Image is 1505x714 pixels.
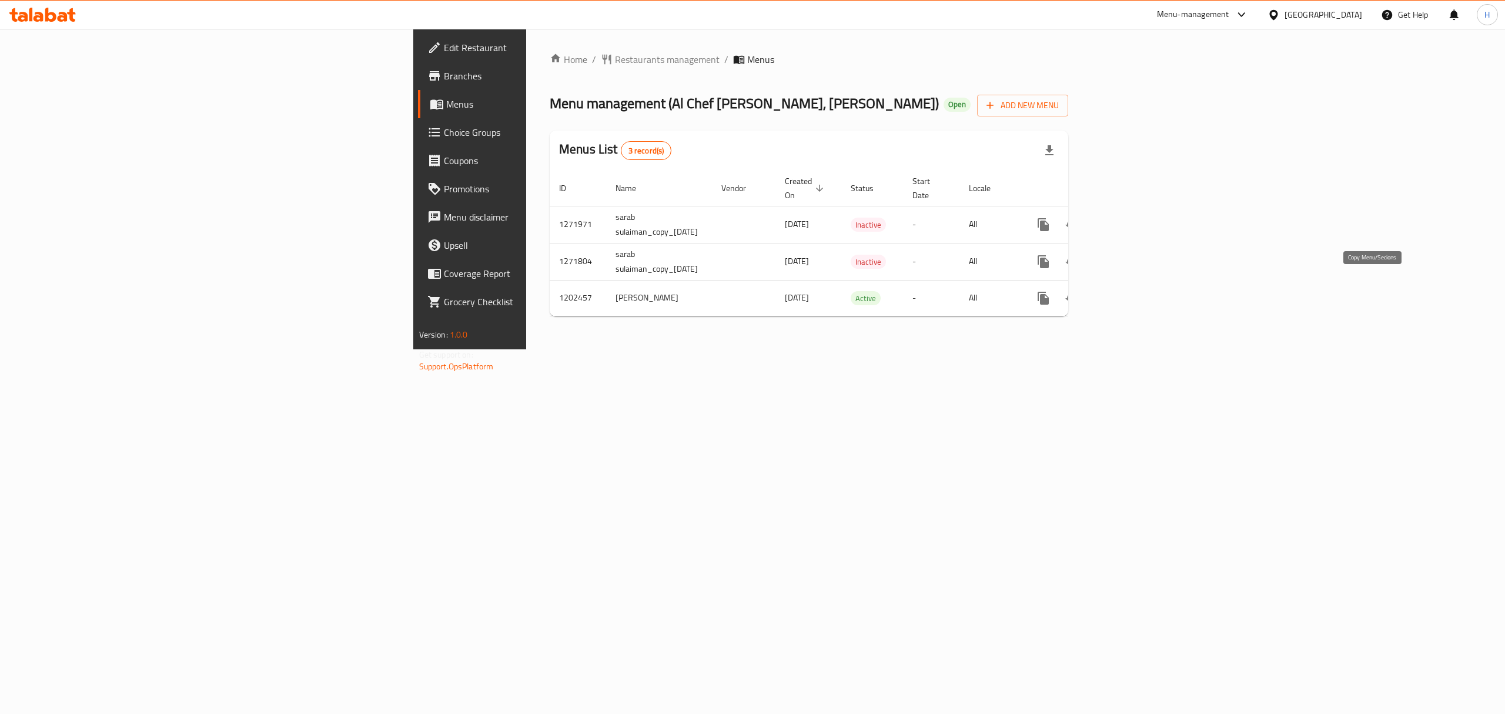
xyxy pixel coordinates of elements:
[418,203,665,231] a: Menu disclaimer
[851,291,881,305] div: Active
[444,266,655,281] span: Coverage Report
[1157,8,1229,22] div: Menu-management
[959,243,1020,280] td: All
[615,52,720,66] span: Restaurants management
[616,181,651,195] span: Name
[418,90,665,118] a: Menus
[903,206,959,243] td: -
[550,90,939,116] span: Menu management ( Al Chef [PERSON_NAME], [PERSON_NAME] )
[1484,8,1490,21] span: H
[851,255,886,269] span: Inactive
[559,181,581,195] span: ID
[559,141,671,160] h2: Menus List
[550,52,1068,66] nav: breadcrumb
[444,154,655,168] span: Coupons
[621,141,672,160] div: Total records count
[1058,248,1086,276] button: Change Status
[944,98,971,112] div: Open
[1029,284,1058,312] button: more
[903,280,959,316] td: -
[418,118,665,146] a: Choice Groups
[851,255,886,269] div: Inactive
[1285,8,1362,21] div: [GEOGRAPHIC_DATA]
[969,181,1006,195] span: Locale
[444,210,655,224] span: Menu disclaimer
[851,218,886,232] div: Inactive
[419,359,494,374] a: Support.OpsPlatform
[747,52,774,66] span: Menus
[1058,284,1086,312] button: Change Status
[1029,211,1058,239] button: more
[1029,248,1058,276] button: more
[851,292,881,305] span: Active
[444,125,655,139] span: Choice Groups
[418,259,665,288] a: Coverage Report
[785,290,809,305] span: [DATE]
[977,95,1068,116] button: Add New Menu
[785,253,809,269] span: [DATE]
[912,174,945,202] span: Start Date
[450,327,468,342] span: 1.0.0
[446,97,655,111] span: Menus
[419,347,473,362] span: Get support on:
[444,69,655,83] span: Branches
[621,145,671,156] span: 3 record(s)
[721,181,761,195] span: Vendor
[444,295,655,309] span: Grocery Checklist
[851,218,886,232] span: Inactive
[1058,211,1086,239] button: Change Status
[903,243,959,280] td: -
[444,238,655,252] span: Upsell
[959,280,1020,316] td: All
[418,62,665,90] a: Branches
[418,146,665,175] a: Coupons
[1020,171,1152,206] th: Actions
[418,175,665,203] a: Promotions
[419,327,448,342] span: Version:
[724,52,728,66] li: /
[785,174,827,202] span: Created On
[444,182,655,196] span: Promotions
[418,34,665,62] a: Edit Restaurant
[418,231,665,259] a: Upsell
[1035,136,1063,165] div: Export file
[944,99,971,109] span: Open
[418,288,665,316] a: Grocery Checklist
[444,41,655,55] span: Edit Restaurant
[959,206,1020,243] td: All
[785,216,809,232] span: [DATE]
[986,98,1059,113] span: Add New Menu
[550,171,1152,316] table: enhanced table
[851,181,889,195] span: Status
